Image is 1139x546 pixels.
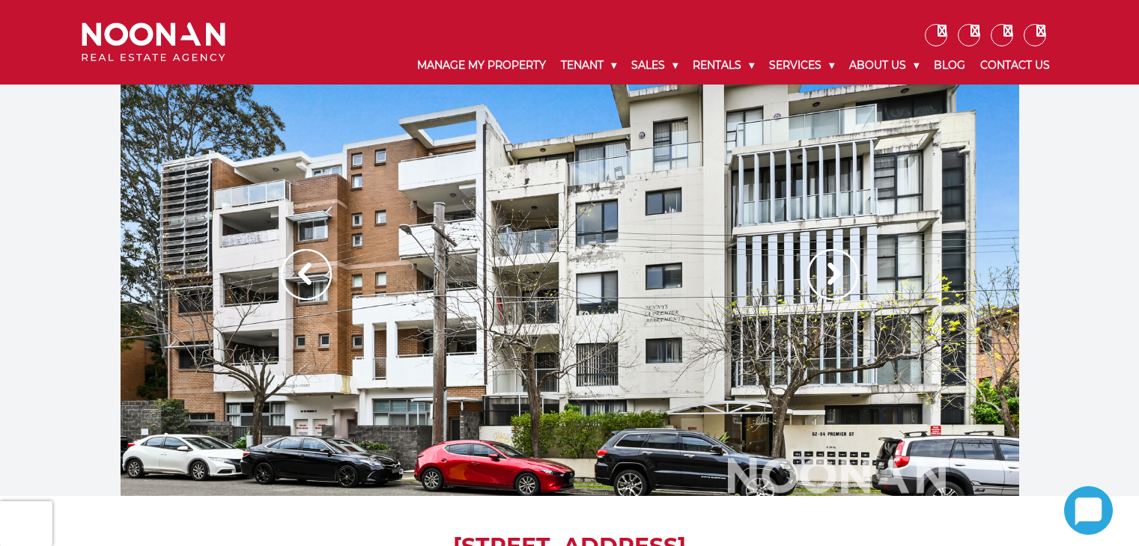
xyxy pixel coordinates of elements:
a: Contact Us [973,46,1057,85]
img: Arrow slider [807,249,858,300]
a: Tenant [553,46,624,85]
a: About Us [842,46,926,85]
a: Sales [624,46,685,85]
a: Blog [926,46,973,85]
a: Services [762,46,842,85]
img: Noonan Real Estate Agency [82,22,225,62]
a: Manage My Property [410,46,553,85]
img: Arrow slider [281,249,332,300]
a: Rentals [685,46,762,85]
